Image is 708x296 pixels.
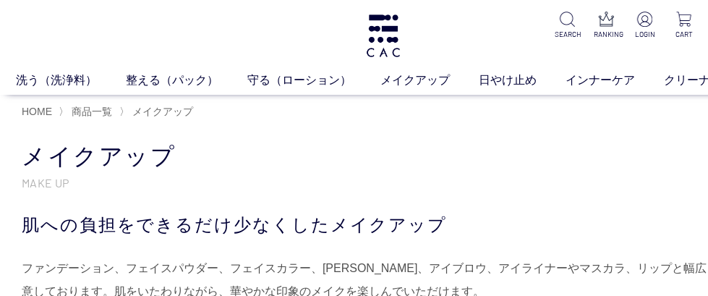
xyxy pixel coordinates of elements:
[555,12,579,40] a: SEARCH
[16,72,126,89] a: 洗う（洗浄料）
[119,105,197,119] li: 〉
[126,72,247,89] a: 整える（パック）
[566,72,664,89] a: インナーケア
[364,14,402,57] img: logo
[672,12,696,40] a: CART
[672,29,696,40] p: CART
[633,29,657,40] p: LOGIN
[72,106,112,117] span: 商品一覧
[69,106,112,117] a: 商品一覧
[594,29,618,40] p: RANKING
[555,29,579,40] p: SEARCH
[129,106,193,117] a: メイクアップ
[633,12,657,40] a: LOGIN
[594,12,618,40] a: RANKING
[132,106,193,117] span: メイクアップ
[247,72,380,89] a: 守る（ローション）
[22,106,52,117] a: HOME
[59,105,116,119] li: 〉
[479,72,566,89] a: 日やけ止め
[380,72,479,89] a: メイクアップ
